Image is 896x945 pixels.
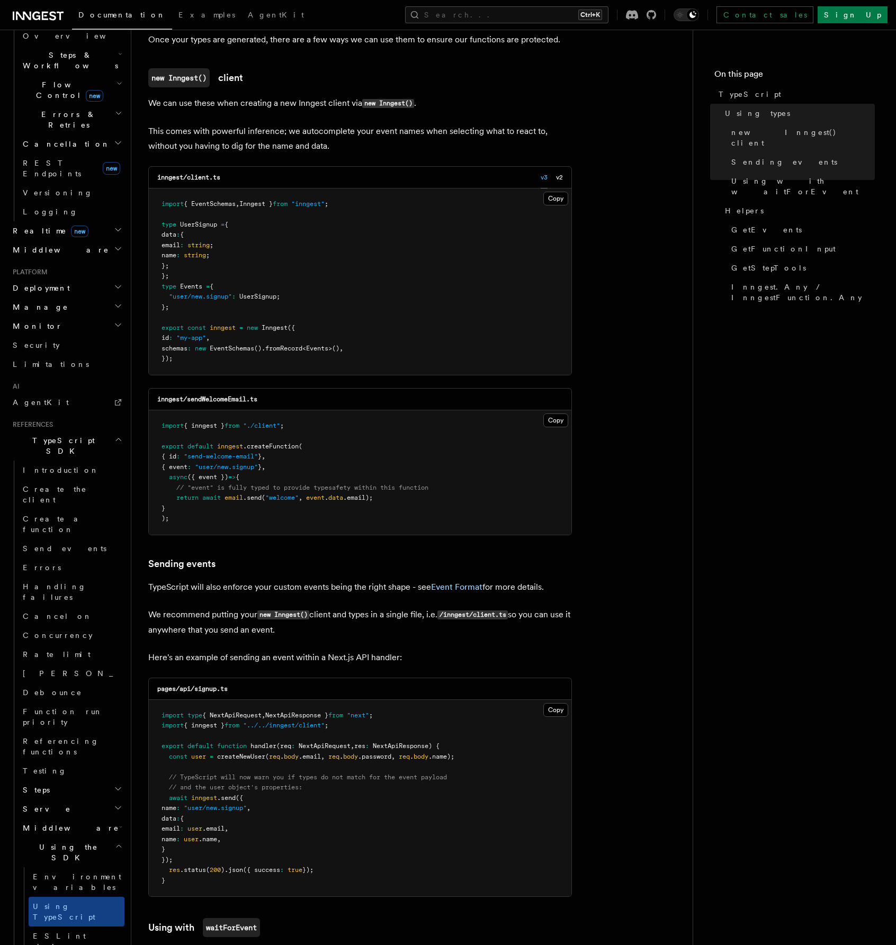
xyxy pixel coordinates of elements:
[169,773,447,781] span: // TypeScript will now warn you if types do not match for the event payload
[262,463,265,471] span: ,
[19,842,115,863] span: Using the SDK
[176,251,180,259] span: :
[19,780,124,799] button: Steps
[19,838,124,867] button: Using the SDK
[8,298,124,317] button: Manage
[23,563,61,572] span: Errors
[148,124,572,154] p: This comes with powerful inference; we autocomplete your event names when selecting what to react...
[254,345,262,352] span: ()
[202,712,262,719] span: { NextApiRequest
[169,784,302,791] span: // and the user object's properties:
[23,544,106,553] span: Send events
[180,231,184,238] span: {
[8,268,48,276] span: Platform
[262,494,265,501] span: (
[187,712,202,719] span: type
[23,485,87,504] span: Create the client
[202,825,225,832] span: .email
[727,277,875,307] a: Inngest.Any / InngestFunction.Any
[162,324,184,331] span: export
[339,753,343,760] span: .
[258,463,262,471] span: }
[184,722,225,729] span: { inngest }
[19,509,124,539] a: Create a function
[8,321,62,331] span: Monitor
[258,453,262,460] span: }
[23,188,93,197] span: Versioning
[162,825,180,832] span: email
[210,283,213,290] span: {
[299,742,351,750] span: NextApiRequest
[23,669,178,678] span: [PERSON_NAME]
[19,823,119,833] span: Middleware
[556,167,563,188] button: v2
[71,226,88,237] span: new
[8,393,124,412] a: AgentKit
[178,11,235,19] span: Examples
[351,742,354,750] span: ,
[284,753,299,760] span: body
[354,742,365,750] span: res
[8,355,124,374] a: Limitations
[169,473,187,481] span: async
[195,345,206,352] span: new
[262,712,265,719] span: ,
[276,293,280,300] span: ;
[8,26,124,221] div: Inngest Functions
[239,324,243,331] span: =
[23,650,91,659] span: Rate limit
[202,494,221,501] span: await
[176,334,206,341] span: "my-app"
[243,443,299,450] span: .createFunction
[8,221,124,240] button: Realtimenew
[369,712,373,719] span: ;
[257,610,309,619] code: new Inngest()
[228,473,236,481] span: =>
[428,753,454,760] span: .name);
[358,753,391,760] span: .password
[162,712,184,719] span: import
[731,176,875,197] span: Using with waitForEvent
[243,422,280,429] span: "./client"
[405,6,608,23] button: Search...Ctrl+K
[8,278,124,298] button: Deployment
[8,382,20,391] span: AI
[19,732,124,761] a: Referencing functions
[19,134,124,154] button: Cancellation
[731,224,802,235] span: GetEvents
[33,902,95,921] span: Using TypeScript
[8,283,70,293] span: Deployment
[276,742,291,750] span: (req
[169,794,187,802] span: await
[232,293,236,300] span: :
[19,683,124,702] a: Debounce
[247,324,258,331] span: new
[365,742,369,750] span: :
[243,494,262,501] span: .send
[19,539,124,558] a: Send events
[29,867,124,897] a: Environment variables
[731,157,837,167] span: Sending events
[731,244,836,254] span: GetFunctionInput
[148,650,572,665] p: Here's an example of sending an event within a Next.js API handler:
[225,422,239,429] span: from
[280,753,284,760] span: .
[19,50,118,71] span: Steps & Workflows
[191,794,217,802] span: inngest
[328,753,339,760] span: req
[191,753,206,760] span: user
[325,722,328,729] span: ;
[265,753,269,760] span: (
[727,239,875,258] a: GetFunctionInput
[13,341,60,349] span: Security
[157,174,220,181] code: inngest/client.ts
[180,221,217,228] span: UserSignup
[19,818,124,838] button: Middleware
[437,610,508,619] code: /inngest/client.ts
[169,293,232,300] span: "user/new.signup"
[187,463,191,471] span: :
[725,108,790,119] span: Using types
[8,240,124,259] button: Middleware
[721,201,875,220] a: Helpers
[343,753,358,760] span: body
